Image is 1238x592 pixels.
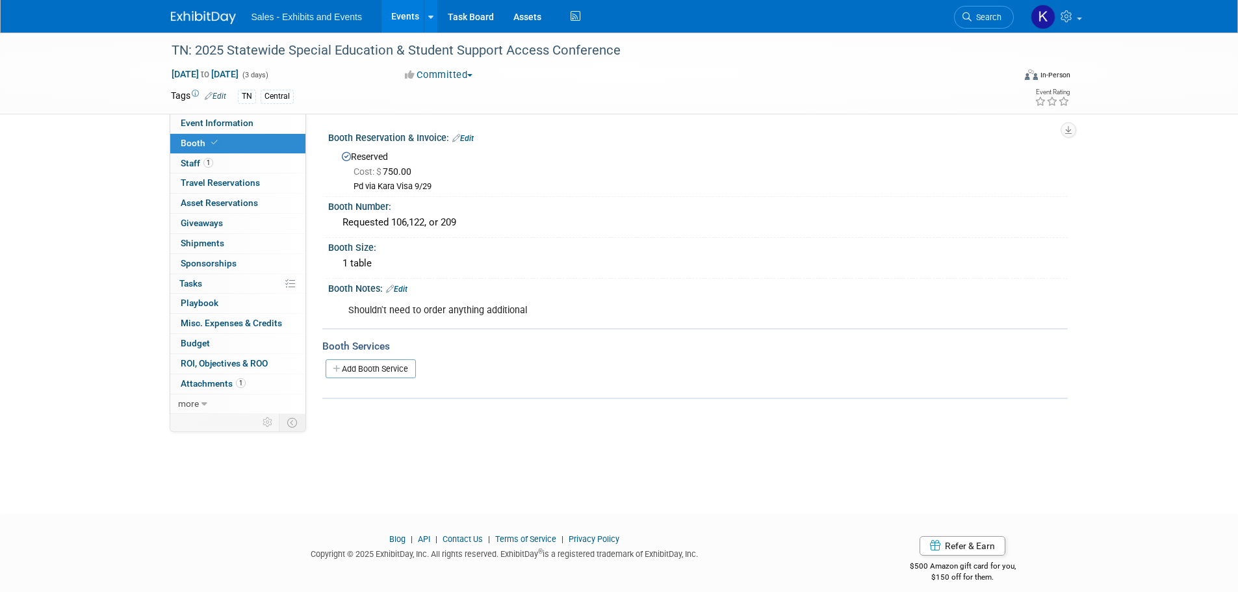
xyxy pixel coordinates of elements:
div: TN [238,90,256,103]
div: In-Person [1040,70,1070,80]
span: to [199,69,211,79]
span: Cost: $ [354,166,383,177]
a: Attachments1 [170,374,305,394]
i: Booth reservation complete [211,139,218,146]
div: Requested 106,122, or 209 [338,212,1058,233]
a: Sponsorships [170,254,305,274]
sup: ® [538,548,543,555]
div: $150 off for them. [858,572,1068,583]
a: Blog [389,534,406,544]
span: Search [972,12,1001,22]
span: | [407,534,416,544]
button: Committed [400,68,478,82]
div: Booth Number: [328,197,1068,213]
a: Shipments [170,234,305,253]
span: 750.00 [354,166,417,177]
img: Kara Haven [1031,5,1055,29]
span: Event Information [181,118,253,128]
div: Booth Reservation & Invoice: [328,128,1068,145]
div: Shouldn't need to order anything additional [339,298,925,324]
a: API [418,534,430,544]
img: Format-Inperson.png [1025,70,1038,80]
div: Pd via Kara Visa 9/29 [354,181,1058,192]
td: Toggle Event Tabs [279,414,305,431]
div: $500 Amazon gift card for you, [858,552,1068,582]
span: Shipments [181,238,224,248]
span: Tasks [179,278,202,289]
span: Booth [181,138,220,148]
a: Playbook [170,294,305,313]
div: TN: 2025 Statewide Special Education & Student Support Access Conference [167,39,994,62]
span: Budget [181,338,210,348]
div: Event Format [937,68,1071,87]
a: Search [954,6,1014,29]
a: Tasks [170,274,305,294]
td: Personalize Event Tab Strip [257,414,279,431]
span: Asset Reservations [181,198,258,208]
div: Event Rating [1035,89,1070,96]
div: Booth Notes: [328,279,1068,296]
a: Travel Reservations [170,174,305,193]
a: Privacy Policy [569,534,619,544]
a: Event Information [170,114,305,133]
span: more [178,398,199,409]
a: Refer & Earn [920,536,1005,556]
span: ROI, Objectives & ROO [181,358,268,368]
span: 1 [203,158,213,168]
a: Contact Us [443,534,483,544]
a: Terms of Service [495,534,556,544]
span: Sponsorships [181,258,237,268]
span: 1 [236,378,246,388]
a: more [170,394,305,414]
a: Asset Reservations [170,194,305,213]
a: Booth [170,134,305,153]
span: (3 days) [241,71,268,79]
a: Giveaways [170,214,305,233]
span: Misc. Expenses & Credits [181,318,282,328]
div: Reserved [338,147,1058,192]
a: ROI, Objectives & ROO [170,354,305,374]
a: Staff1 [170,154,305,174]
a: Misc. Expenses & Credits [170,314,305,333]
span: Giveaways [181,218,223,228]
span: Playbook [181,298,218,308]
a: Budget [170,334,305,354]
a: Edit [386,285,407,294]
span: Travel Reservations [181,177,260,188]
a: Add Booth Service [326,359,416,378]
a: Edit [452,134,474,143]
td: Tags [171,89,226,104]
span: | [558,534,567,544]
span: Staff [181,158,213,168]
span: | [432,534,441,544]
span: | [485,534,493,544]
div: Booth Size: [328,238,1068,254]
div: Central [261,90,294,103]
span: Attachments [181,378,246,389]
span: [DATE] [DATE] [171,68,239,80]
span: Sales - Exhibits and Events [251,12,362,22]
div: Booth Services [322,339,1068,354]
div: 1 table [338,253,1058,274]
div: Copyright © 2025 ExhibitDay, Inc. All rights reserved. ExhibitDay is a registered trademark of Ex... [171,545,839,560]
img: ExhibitDay [171,11,236,24]
a: Edit [205,92,226,101]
